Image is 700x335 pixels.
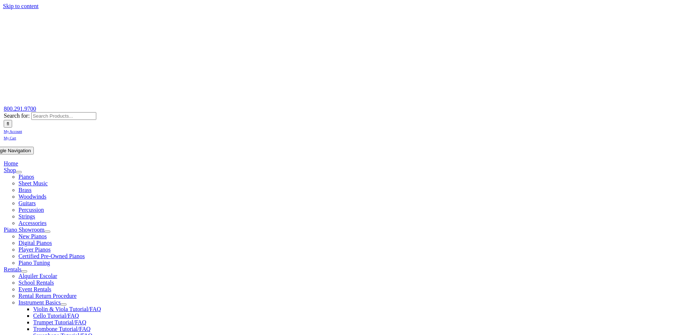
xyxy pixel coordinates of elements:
[18,187,32,193] a: Brass
[16,171,22,173] button: Open submenu of Shop
[18,246,51,253] a: Player Pianos
[33,326,90,332] a: Trombone Tutorial/FAQ
[18,200,36,206] a: Guitars
[4,113,30,119] span: Search for:
[18,273,57,279] a: Alquiler Escolar
[18,174,34,180] a: Pianos
[18,207,44,213] a: Percussion
[44,231,50,233] button: Open submenu of Piano Showroom
[18,233,47,239] a: New Pianos
[33,319,86,325] a: Trumpet Tutorial/FAQ
[18,286,51,292] a: Event Rentals
[18,260,50,266] a: Piano Tuning
[4,167,16,173] a: Shop
[18,299,61,306] a: Instrument Basics
[4,136,16,140] span: My Cart
[4,134,16,140] a: My Cart
[18,293,76,299] a: Rental Return Procedure
[4,129,22,133] span: My Account
[4,227,44,233] a: Piano Showroom
[21,270,27,272] button: Open submenu of Rentals
[18,240,52,246] a: Digital Pianos
[33,306,101,312] a: Violin & Viola Tutorial/FAQ
[18,220,46,226] a: Accessories
[4,266,21,272] a: Rentals
[3,3,39,9] a: Skip to content
[18,279,54,286] a: School Rentals
[4,160,18,167] a: Home
[4,106,36,112] a: 800.291.9700
[18,213,35,220] a: Strings
[18,193,46,200] a: Woodwinds
[33,313,79,319] a: Cello Tutorial/FAQ
[4,128,22,134] a: My Account
[18,180,48,186] a: Sheet Music
[61,303,67,306] button: Open submenu of Instrument Basics
[31,112,96,120] input: Search Products...
[4,120,12,128] input: Search
[18,253,85,259] a: Certified Pre-Owned Pianos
